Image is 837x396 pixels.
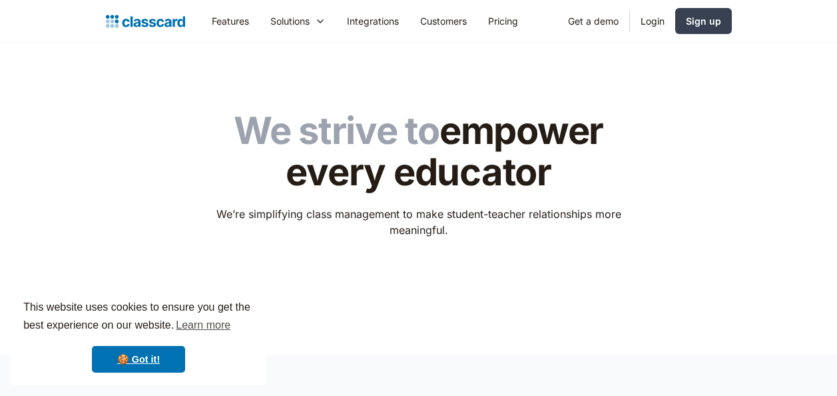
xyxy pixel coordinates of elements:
div: Solutions [260,6,336,36]
a: Sign up [675,8,732,34]
a: Features [201,6,260,36]
div: Solutions [270,14,310,28]
a: Pricing [477,6,529,36]
div: cookieconsent [11,287,266,385]
a: Customers [410,6,477,36]
a: dismiss cookie message [92,346,185,373]
a: learn more about cookies [174,315,232,335]
h1: empower every educator [207,111,630,193]
div: Sign up [686,14,721,28]
span: We strive to [234,108,439,153]
span: This website uses cookies to ensure you get the best experience on our website. [23,299,254,335]
a: Login [630,6,675,36]
a: Integrations [336,6,410,36]
p: We’re simplifying class management to make student-teacher relationships more meaningful. [207,206,630,238]
a: Get a demo [557,6,629,36]
a: home [106,12,185,31]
